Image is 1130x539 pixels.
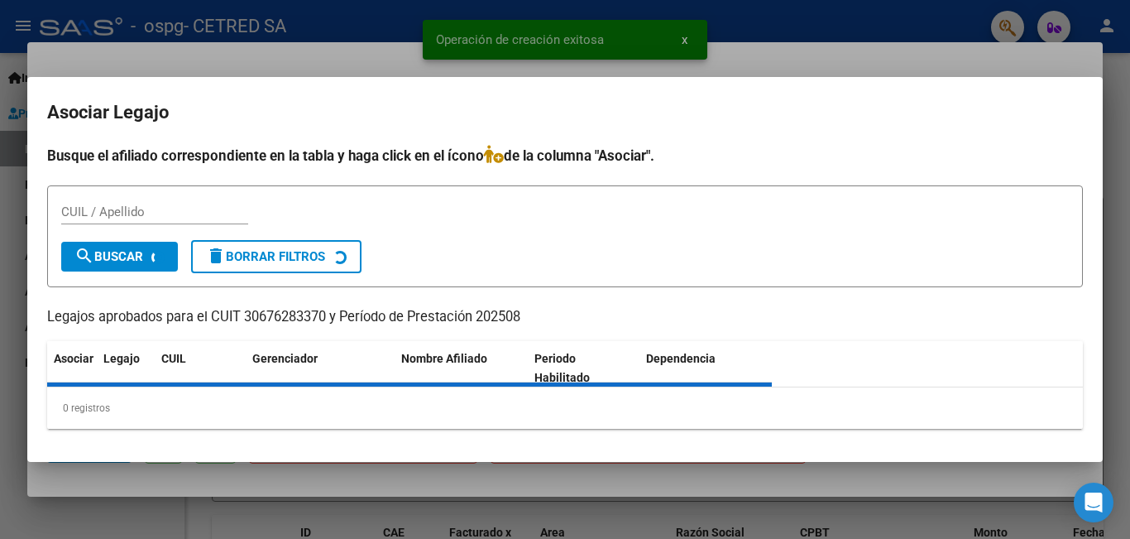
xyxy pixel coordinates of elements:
span: Asociar [54,352,93,365]
datatable-header-cell: Nombre Afiliado [395,341,528,396]
span: Dependencia [646,352,716,365]
datatable-header-cell: Dependencia [639,341,773,396]
span: Buscar [74,249,143,264]
span: Gerenciador [252,352,318,365]
div: 0 registros [47,387,1083,429]
span: CUIL [161,352,186,365]
button: Buscar [61,242,178,272]
mat-icon: delete [206,246,226,266]
p: Legajos aprobados para el CUIT 30676283370 y Período de Prestación 202508 [47,307,1083,328]
datatable-header-cell: CUIL [155,341,246,396]
div: Open Intercom Messenger [1074,483,1113,522]
datatable-header-cell: Periodo Habilitado [528,341,639,396]
datatable-header-cell: Legajo [97,341,155,396]
span: Periodo Habilitado [534,352,590,384]
mat-icon: search [74,246,94,266]
span: Nombre Afiliado [401,352,487,365]
h2: Asociar Legajo [47,97,1083,128]
span: Legajo [103,352,140,365]
h4: Busque el afiliado correspondiente en la tabla y haga click en el ícono de la columna "Asociar". [47,145,1083,166]
datatable-header-cell: Asociar [47,341,97,396]
button: Borrar Filtros [191,240,362,273]
datatable-header-cell: Gerenciador [246,341,395,396]
span: Borrar Filtros [206,249,325,264]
